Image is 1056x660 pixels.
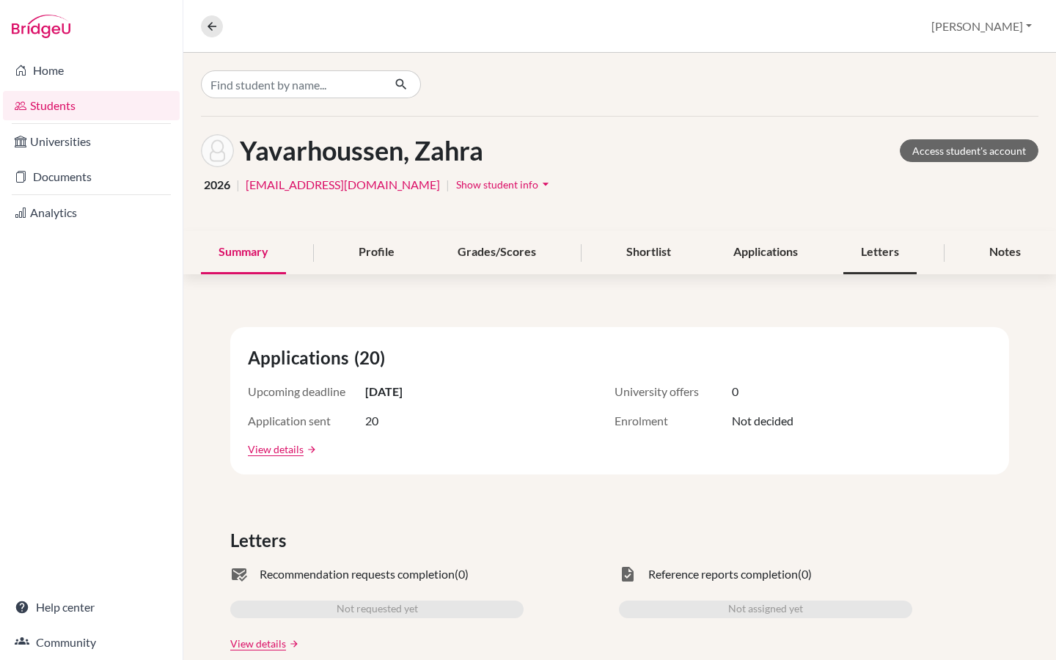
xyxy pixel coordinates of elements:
[732,383,738,400] span: 0
[3,56,180,85] a: Home
[204,176,230,194] span: 2026
[455,565,469,583] span: (0)
[3,162,180,191] a: Documents
[341,231,412,274] div: Profile
[236,176,240,194] span: |
[732,412,793,430] span: Not decided
[798,565,812,583] span: (0)
[615,383,732,400] span: University offers
[972,231,1038,274] div: Notes
[648,565,798,583] span: Reference reports completion
[716,231,815,274] div: Applications
[3,127,180,156] a: Universities
[440,231,554,274] div: Grades/Scores
[260,565,455,583] span: Recommendation requests completion
[248,383,365,400] span: Upcoming deadline
[354,345,391,371] span: (20)
[609,231,689,274] div: Shortlist
[538,177,553,191] i: arrow_drop_down
[230,527,292,554] span: Letters
[3,198,180,227] a: Analytics
[230,565,248,583] span: mark_email_read
[615,412,732,430] span: Enrolment
[455,173,554,196] button: Show student infoarrow_drop_down
[3,91,180,120] a: Students
[201,231,286,274] div: Summary
[248,412,365,430] span: Application sent
[925,12,1038,40] button: [PERSON_NAME]
[201,134,234,167] img: Zahra Yavarhoussen's avatar
[3,593,180,622] a: Help center
[12,15,70,38] img: Bridge-U
[365,412,378,430] span: 20
[619,565,637,583] span: task
[456,178,538,191] span: Show student info
[365,383,403,400] span: [DATE]
[3,628,180,657] a: Community
[728,601,803,618] span: Not assigned yet
[201,70,383,98] input: Find student by name...
[900,139,1038,162] a: Access student's account
[446,176,450,194] span: |
[248,441,304,457] a: View details
[337,601,418,618] span: Not requested yet
[240,135,483,166] h1: Yavarhoussen, Zahra
[304,444,317,455] a: arrow_forward
[843,231,917,274] div: Letters
[248,345,354,371] span: Applications
[230,636,286,651] a: View details
[246,176,440,194] a: [EMAIL_ADDRESS][DOMAIN_NAME]
[286,639,299,649] a: arrow_forward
